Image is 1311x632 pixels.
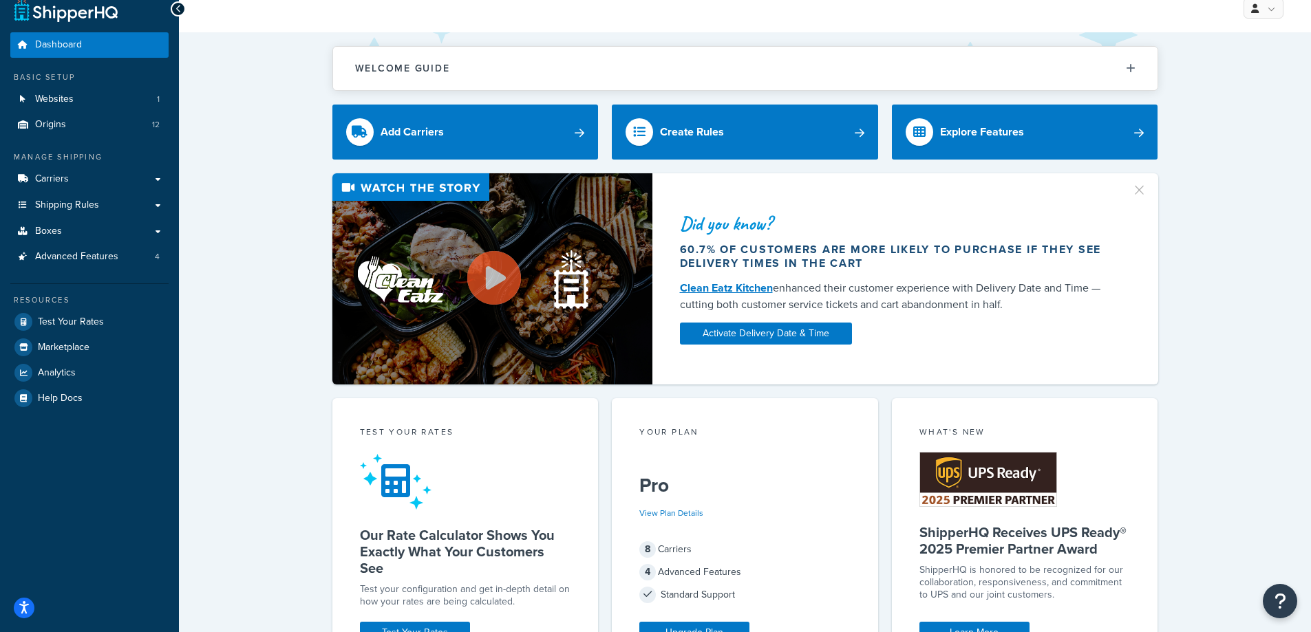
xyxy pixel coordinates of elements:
[639,540,851,559] div: Carriers
[660,122,724,142] div: Create Rules
[152,119,160,131] span: 12
[38,393,83,404] span: Help Docs
[332,105,599,160] a: Add Carriers
[360,527,571,576] h5: Our Rate Calculator Shows You Exactly What Your Customers See
[639,541,656,558] span: 8
[10,219,169,244] a: Boxes
[38,316,104,328] span: Test Your Rates
[940,122,1024,142] div: Explore Features
[919,564,1131,601] p: ShipperHQ is honored to be recognized for our collaboration, responsiveness, and commitment to UP...
[639,426,851,442] div: Your Plan
[10,72,169,83] div: Basic Setup
[10,309,169,334] a: Test Your Rates
[38,367,76,379] span: Analytics
[360,583,571,608] div: Test your configuration and get in-depth detail on how your rates are being calculated.
[38,342,89,353] span: Marketplace
[10,360,169,385] a: Analytics
[680,214,1115,233] div: Did you know?
[10,112,169,138] a: Origins12
[10,244,169,270] a: Advanced Features4
[639,475,851,497] h5: Pro
[919,524,1131,557] h5: ShipperHQ Receives UPS Ready® 2025 Premier Partner Award
[10,112,169,138] li: Origins
[10,244,169,270] li: Advanced Features
[10,32,169,58] a: Dashboard
[639,585,851,604] div: Standard Support
[10,294,169,306] div: Resources
[35,173,69,185] span: Carriers
[381,122,444,142] div: Add Carriers
[1263,584,1297,618] button: Open Resource Center
[360,426,571,442] div: Test your rates
[35,226,62,237] span: Boxes
[680,323,852,345] a: Activate Delivery Date & Time
[35,119,66,131] span: Origins
[35,94,74,105] span: Websites
[10,151,169,163] div: Manage Shipping
[332,173,652,384] img: Video thumbnail
[10,87,169,112] a: Websites1
[155,251,160,263] span: 4
[892,105,1158,160] a: Explore Features
[680,280,1115,313] div: enhanced their customer experience with Delivery Date and Time — cutting both customer service ti...
[10,87,169,112] li: Websites
[639,507,703,519] a: View Plan Details
[639,564,656,580] span: 4
[35,199,99,211] span: Shipping Rules
[919,426,1131,442] div: What's New
[639,563,851,582] div: Advanced Features
[35,251,118,263] span: Advanced Features
[355,63,450,74] h2: Welcome Guide
[10,335,169,360] a: Marketplace
[680,280,773,296] a: Clean Eatz Kitchen
[10,386,169,411] a: Help Docs
[157,94,160,105] span: 1
[612,105,878,160] a: Create Rules
[10,193,169,218] a: Shipping Rules
[35,39,82,51] span: Dashboard
[333,47,1158,90] button: Welcome Guide
[680,243,1115,270] div: 60.7% of customers are more likely to purchase if they see delivery times in the cart
[10,166,169,192] a: Carriers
